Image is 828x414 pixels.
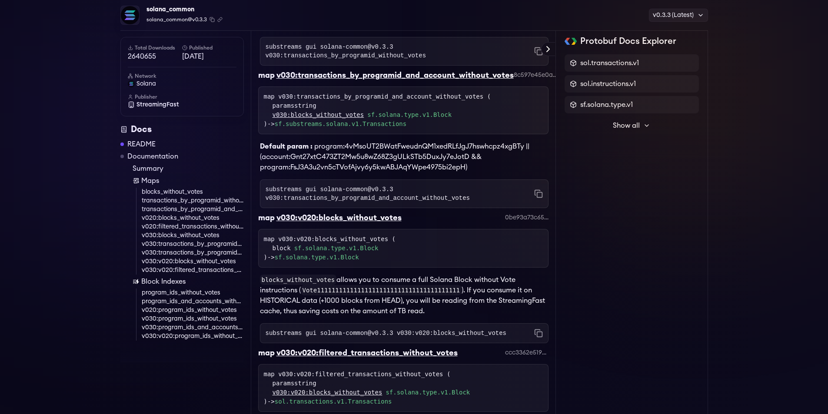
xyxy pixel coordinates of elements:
button: Copy command to clipboard [534,47,543,56]
a: transactions_by_programid_and_account_without_votes [142,205,244,214]
a: sf.solana.type.v1.Block [367,110,452,119]
a: program_ids_without_votes [142,288,244,297]
img: Map icon [133,177,140,184]
a: Block Indexes [133,276,244,287]
a: v020:blocks_without_votes [142,214,244,222]
span: solana_common@v0.3.3 [146,16,207,23]
span: sf.solana.type.v1 [580,99,633,110]
button: Copy command to clipboard [534,329,543,338]
div: map v030:v020:filtered_transactions_without_votes ( ) [264,370,543,406]
a: README [127,139,156,149]
h6: Network [128,73,236,79]
a: sf.solana.type.v1.Block [275,254,359,261]
h6: Total Downloads [128,44,182,51]
a: blocks_without_votes [142,188,244,196]
button: Copy command to clipboard [534,189,543,198]
img: Protobuf [565,38,577,45]
a: v030:v020:program_ids_without_votes [142,332,244,341]
code: blocks_without_votes [260,275,337,285]
a: v030:transactions_by_programid_and_account_without_votes [142,248,244,257]
a: sol.transactions.v1.Transactions [275,398,392,405]
a: v030:program_ids_and_accounts_without_votes [142,323,244,332]
button: Copy .spkg link to clipboard [217,17,223,22]
span: -> [267,254,359,261]
span: [DATE] [182,51,236,62]
span: StreamingFast [136,100,179,109]
img: Block Index icon [133,278,140,285]
b: Default param : [260,143,313,150]
span: -> [267,120,406,127]
div: 8c597e45e0aacc39d15dda46cbb1babfa6e18abc [514,71,557,79]
a: Maps [133,176,244,186]
p: allows you to consume a full Solana Block without Vote instructions ( ). If you consume it on HIS... [260,275,549,316]
div: map [258,347,275,359]
h2: Protobuf Docs Explorer [580,35,676,47]
span: sol.transactions.v1 [580,58,639,68]
span: sol.instructions.v1 [580,79,636,89]
a: solana [128,79,236,88]
code: substreams gui solana-common@v0.3.3 v030:v020:blocks_without_votes [266,329,507,338]
a: program_ids_and_accounts_without_votes [142,297,244,306]
code: substreams gui solana-common@v0.3.3 v030:transactions_by_programid_without_votes [266,43,534,60]
img: solana [128,80,135,87]
div: map v030:v020:blocks_without_votes ( ) [264,235,543,262]
a: v030:program_ids_without_votes [142,315,244,323]
div: map [258,69,275,81]
span: 2640655 [128,51,182,62]
a: StreamingFast [128,100,236,109]
div: v030:v020:filtered_transactions_without_votes [276,347,458,359]
button: Copy package name and version [209,17,215,22]
a: Summary [133,163,244,174]
a: sf.substreams.solana.v1.Transactions [275,120,406,127]
div: map [258,212,275,224]
div: ccc3362e519a9eec745093ac483c80abe0134109 [505,348,549,357]
div: v030:transactions_by_programid_and_account_without_votes [276,69,514,81]
span: -> [267,398,392,405]
div: v0.3.3 (Latest) [649,9,708,22]
h6: Published [182,44,236,51]
div: map v030:transactions_by_programid_and_account_without_votes ( ) [264,92,543,129]
div: solana_common [146,3,223,16]
a: v030:transactions_by_programid_without_votes [142,240,244,248]
code: substreams gui solana-common@v0.3.3 v030:transactions_by_programid_and_account_without_votes [266,185,534,202]
div: paramsstring [273,101,543,110]
a: v030:v020:filtered_transactions_without_votes [142,266,244,275]
img: Package Logo [121,6,139,24]
div: paramsstring [273,379,543,388]
a: transactions_by_programid_without_votes [142,196,244,205]
a: v030:v020:blocks_without_votes [273,388,382,397]
button: Show all [565,117,699,134]
div: v030:v020:blocks_without_votes [276,212,402,224]
a: v030:blocks_without_votes [142,231,244,240]
a: v020:program_ids_without_votes [142,306,244,315]
a: Documentation [127,151,178,162]
a: v030:blocks_without_votes [273,110,364,119]
span: Show all [613,120,640,131]
span: solana [136,79,156,88]
code: Vote111111111111111111111111111111111111111 [301,285,462,295]
a: sf.solana.type.v1.Block [386,388,470,397]
h6: Publisher [128,93,236,100]
div: block [273,244,543,253]
div: Docs [120,123,244,136]
a: v020:filtered_transactions_without_votes [142,222,244,231]
a: v030:v020:blocks_without_votes [142,257,244,266]
a: sf.solana.type.v1.Block [294,244,379,253]
div: 0be93a73c65aa8ec2de4b1a47209edeea493ff29 [505,213,549,222]
span: program:4vMsoUT2BWatFweudnQM1xedRLfJgJ7hswhcpz4xgBTy || (account:Gnt27xtC473ZT2Mw5u8wZ68Z3gULkSTb... [260,143,529,171]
